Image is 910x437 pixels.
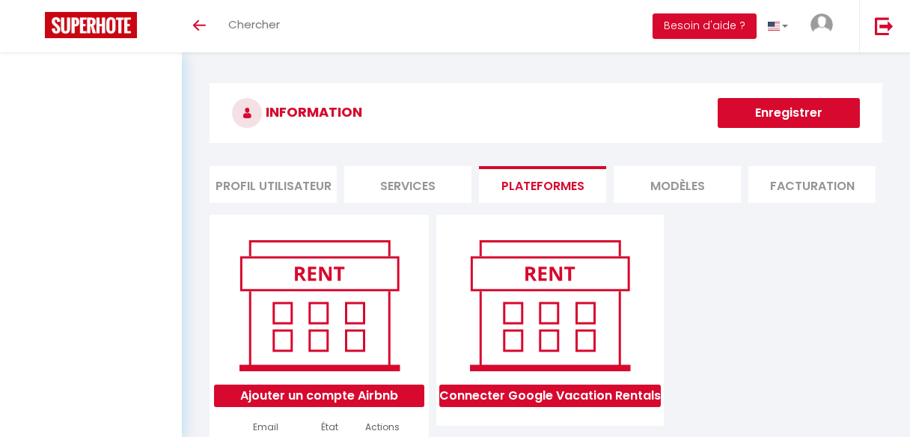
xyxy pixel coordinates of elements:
[224,233,415,377] img: rent.png
[214,385,424,407] button: Ajouter un compte Airbnb
[614,166,741,203] li: MODÈLES
[454,233,645,377] img: rent.png
[344,166,471,203] li: Services
[479,166,606,203] li: Plateformes
[210,166,337,203] li: Profil Utilisateur
[439,385,661,407] button: Connecter Google Vacation Rentals
[875,16,894,35] img: logout
[210,83,882,143] h3: INFORMATION
[228,16,280,32] span: Chercher
[718,98,860,128] button: Enregistrer
[653,13,757,39] button: Besoin d'aide ?
[810,13,833,36] img: ...
[45,12,137,38] img: Super Booking
[748,166,876,203] li: Facturation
